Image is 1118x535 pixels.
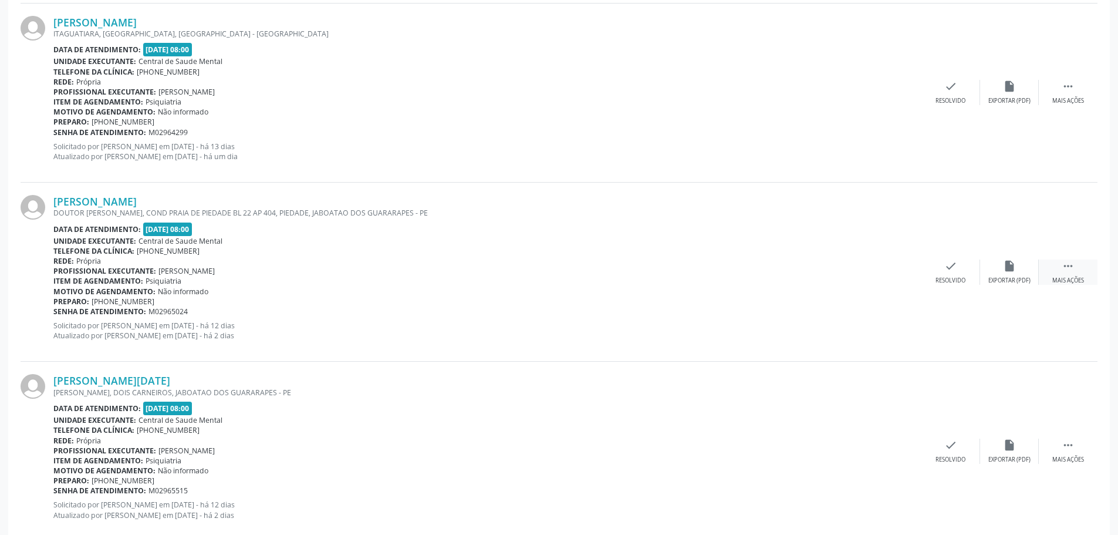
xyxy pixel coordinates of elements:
span: Central de Saude Mental [139,236,222,246]
b: Rede: [53,256,74,266]
div: Resolvido [935,97,965,105]
b: Item de agendamento: [53,276,143,286]
b: Data de atendimento: [53,45,141,55]
span: [DATE] 08:00 [143,43,192,56]
b: Senha de atendimento: [53,486,146,496]
i: insert_drive_file [1003,260,1016,272]
b: Preparo: [53,297,89,307]
img: img [21,16,45,41]
span: [PHONE_NUMBER] [92,297,154,307]
span: [PERSON_NAME] [158,87,215,97]
b: Motivo de agendamento: [53,107,156,117]
b: Item de agendamento: [53,97,143,107]
b: Unidade executante: [53,415,136,425]
p: Solicitado por [PERSON_NAME] em [DATE] - há 12 dias Atualizado por [PERSON_NAME] em [DATE] - há 2... [53,321,921,341]
div: Mais ações [1052,277,1084,285]
span: [PHONE_NUMBER] [92,117,154,127]
i:  [1062,260,1075,272]
b: Rede: [53,77,74,87]
b: Profissional executante: [53,266,156,276]
b: Unidade executante: [53,236,136,246]
i: check [944,260,957,272]
div: Resolvido [935,277,965,285]
span: Não informado [158,466,208,476]
i: check [944,439,957,452]
span: M02965024 [148,307,188,317]
div: Mais ações [1052,97,1084,105]
b: Preparo: [53,476,89,486]
span: Psiquiatria [146,276,181,286]
img: img [21,195,45,220]
span: [PHONE_NUMBER] [137,246,200,256]
span: [PHONE_NUMBER] [92,476,154,486]
span: M02964299 [148,127,188,137]
span: [PHONE_NUMBER] [137,67,200,77]
span: Própria [76,436,101,446]
img: img [21,374,45,399]
i: insert_drive_file [1003,439,1016,452]
div: Exportar (PDF) [988,277,1031,285]
div: Exportar (PDF) [988,456,1031,464]
b: Telefone da clínica: [53,67,134,77]
i: check [944,80,957,93]
span: [PHONE_NUMBER] [137,425,200,435]
span: Própria [76,256,101,266]
p: Solicitado por [PERSON_NAME] em [DATE] - há 13 dias Atualizado por [PERSON_NAME] em [DATE] - há u... [53,142,921,161]
b: Senha de atendimento: [53,127,146,137]
div: ITAGUATIARA, [GEOGRAPHIC_DATA], [GEOGRAPHIC_DATA] - [GEOGRAPHIC_DATA] [53,29,921,39]
b: Rede: [53,436,74,446]
b: Unidade executante: [53,56,136,66]
b: Telefone da clínica: [53,246,134,256]
span: Central de Saude Mental [139,415,222,425]
div: DOUTOR [PERSON_NAME], COND PRAIA DE PIEDADE BL 22 AP 404, PIEDADE, JABOATAO DOS GUARARAPES - PE [53,208,921,218]
b: Item de agendamento: [53,456,143,466]
span: Não informado [158,287,208,297]
span: Não informado [158,107,208,117]
span: Central de Saude Mental [139,56,222,66]
span: Psiquiatria [146,456,181,466]
span: [DATE] 08:00 [143,223,192,236]
div: Exportar (PDF) [988,97,1031,105]
span: Psiquiatria [146,97,181,107]
i: insert_drive_file [1003,80,1016,93]
i:  [1062,439,1075,452]
a: [PERSON_NAME] [53,195,137,208]
b: Data de atendimento: [53,224,141,234]
span: [DATE] 08:00 [143,402,192,415]
div: [PERSON_NAME], DOIS CARNEIROS, JABOATAO DOS GUARARAPES - PE [53,388,921,398]
b: Telefone da clínica: [53,425,134,435]
b: Senha de atendimento: [53,307,146,317]
span: [PERSON_NAME] [158,266,215,276]
span: Própria [76,77,101,87]
b: Motivo de agendamento: [53,287,156,297]
a: [PERSON_NAME][DATE] [53,374,170,387]
i:  [1062,80,1075,93]
p: Solicitado por [PERSON_NAME] em [DATE] - há 12 dias Atualizado por [PERSON_NAME] em [DATE] - há 2... [53,500,921,520]
b: Profissional executante: [53,446,156,456]
b: Data de atendimento: [53,403,141,413]
a: [PERSON_NAME] [53,16,137,29]
div: Resolvido [935,456,965,464]
span: M02965515 [148,486,188,496]
b: Motivo de agendamento: [53,466,156,476]
span: [PERSON_NAME] [158,446,215,456]
div: Mais ações [1052,456,1084,464]
b: Profissional executante: [53,87,156,97]
b: Preparo: [53,117,89,127]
